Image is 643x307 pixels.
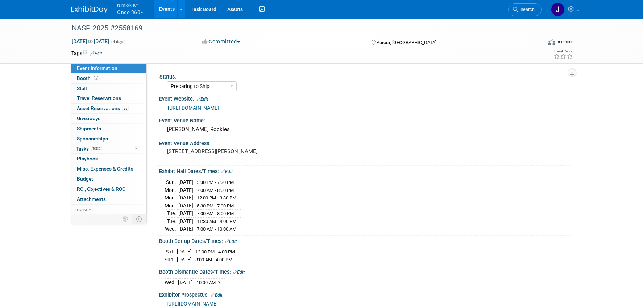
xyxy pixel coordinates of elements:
[159,71,568,80] div: Status:
[77,136,108,142] span: Sponsorships
[508,3,542,16] a: Search
[165,186,178,194] td: Mon.
[119,214,132,224] td: Personalize Event Tab Strip
[195,257,232,262] span: 8:00 AM - 4:00 PM
[197,188,234,193] span: 7:00 AM - 8:00 PM
[196,280,220,285] span: 10:00 AM -
[233,270,245,275] a: Edit
[548,39,555,45] img: Format-Inperson.png
[117,1,143,9] span: Nimlok KY
[553,50,573,53] div: Event Rating
[87,38,94,44] span: to
[499,38,573,49] div: Event Format
[195,249,235,255] span: 12:00 PM - 4:00 PM
[71,134,146,144] a: Sponsorships
[71,38,109,45] span: [DATE] [DATE]
[71,184,146,194] a: ROI, Objectives & ROO
[77,166,133,172] span: Misc. Expenses & Credits
[71,154,146,164] a: Playbook
[197,211,234,216] span: 7:00 AM - 8:00 PM
[221,169,233,174] a: Edit
[377,40,436,45] span: Aurora, [GEOGRAPHIC_DATA]
[71,205,146,214] a: more
[77,186,125,192] span: ROI, Objectives & ROO
[178,225,193,233] td: [DATE]
[177,248,192,256] td: [DATE]
[69,22,531,35] div: NASP 2025 #2558169
[518,7,535,12] span: Search
[165,194,178,202] td: Mon.
[71,164,146,174] a: Misc. Expenses & Credits
[92,75,99,81] span: Booth not reserved yet
[159,115,572,124] div: Event Venue Name:
[77,156,98,161] span: Playbook
[71,6,108,13] img: ExhibitDay
[167,301,218,307] a: [URL][DOMAIN_NAME]
[71,50,102,57] td: Tags
[178,202,193,210] td: [DATE]
[218,280,220,285] span: ?
[165,279,178,286] td: Wed.
[178,178,193,186] td: [DATE]
[197,226,236,232] span: 7:00 AM - 10:00 AM
[77,85,88,91] span: Staff
[132,214,147,224] td: Toggle Event Tabs
[77,75,99,81] span: Booth
[200,38,243,46] button: Committed
[178,210,193,218] td: [DATE]
[71,84,146,93] a: Staff
[71,63,146,73] a: Event Information
[178,194,193,202] td: [DATE]
[71,114,146,123] a: Giveaways
[71,194,146,204] a: Attachments
[75,206,87,212] span: more
[77,95,121,101] span: Travel Reservations
[165,210,178,218] td: Tue.
[159,93,572,103] div: Event Website:
[76,146,102,152] span: Tasks
[71,174,146,184] a: Budget
[159,289,572,299] div: Exhibitor Prospectus:
[165,202,178,210] td: Mon.
[71,93,146,103] a: Travel Reservations
[77,115,100,121] span: Giveaways
[177,256,192,263] td: [DATE]
[159,166,572,175] div: Exhibit Hall Dates/Times:
[71,124,146,134] a: Shipments
[165,217,178,225] td: Tue.
[168,105,219,111] a: [URL][DOMAIN_NAME]
[91,146,102,151] span: 100%
[71,144,146,154] a: Tasks100%
[90,51,102,56] a: Edit
[556,39,573,45] div: In-Person
[197,203,234,209] span: 5:30 PM - 7:00 PM
[178,217,193,225] td: [DATE]
[159,236,572,245] div: Booth Set-up Dates/Times:
[197,195,236,201] span: 12:00 PM - 3:30 PM
[197,180,234,185] span: 5:30 PM - 7:30 PM
[77,105,129,111] span: Asset Reservations
[165,248,177,256] td: Sat.
[159,266,572,276] div: Booth Dismantle Dates/Times:
[111,39,126,44] span: (4 days)
[211,293,223,298] a: Edit
[165,178,178,186] td: Sun.
[178,279,193,286] td: [DATE]
[71,104,146,113] a: Asset Reservations25
[71,73,146,83] a: Booth
[165,225,178,233] td: Wed.
[165,256,177,263] td: Sun.
[551,3,565,16] img: Jamie Dunn
[77,176,93,182] span: Budget
[77,65,117,71] span: Event Information
[122,106,129,111] span: 25
[225,239,237,244] a: Edit
[197,219,236,224] span: 11:30 AM - 4:00 PM
[159,138,572,147] div: Event Venue Address:
[77,196,106,202] span: Attachments
[196,97,208,102] a: Edit
[165,124,566,135] div: [PERSON_NAME] Rockies
[167,148,323,155] pre: [STREET_ADDRESS][PERSON_NAME]
[178,186,193,194] td: [DATE]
